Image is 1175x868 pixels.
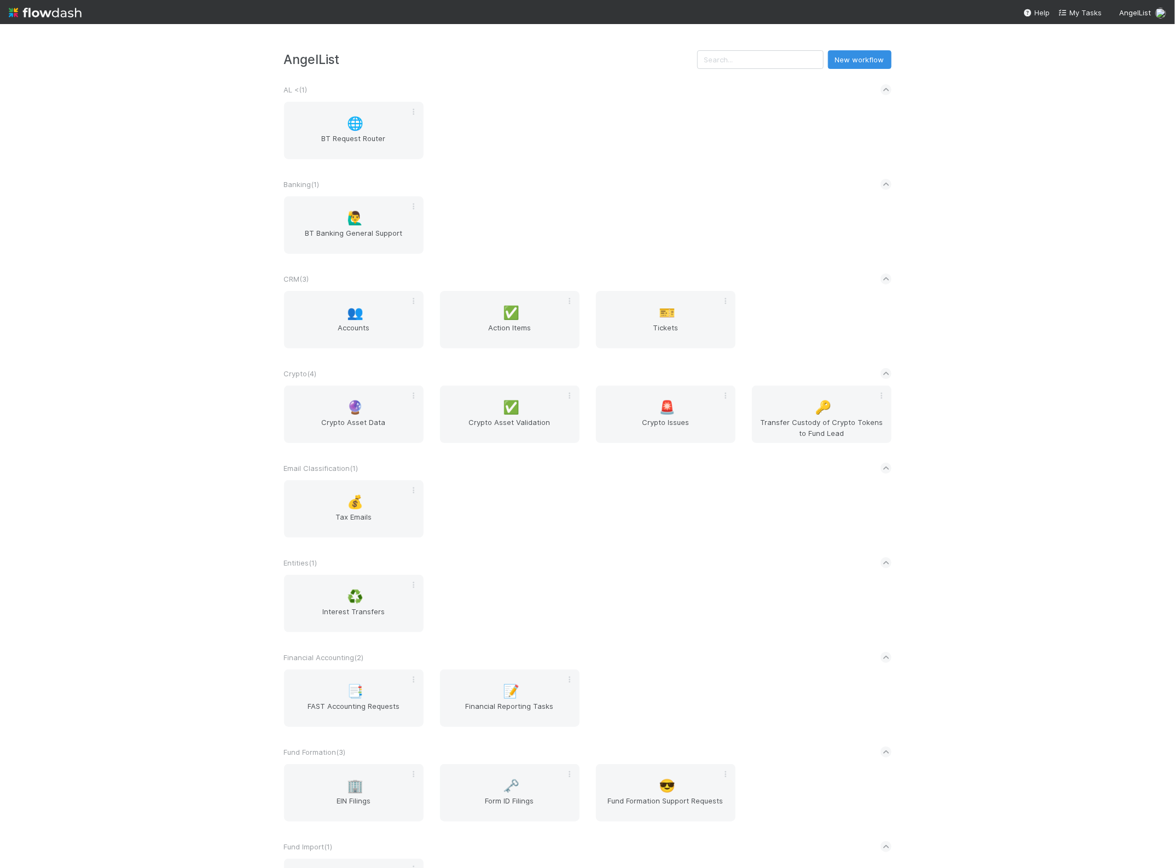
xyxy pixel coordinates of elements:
[284,196,424,254] a: 🙋‍♂️BT Banking General Support
[347,306,363,320] span: 👥
[1058,8,1102,17] span: My Tasks
[347,779,363,793] span: 🏢
[347,400,363,415] span: 🔮
[288,322,419,344] span: Accounts
[284,369,317,378] span: Crypto ( 4 )
[284,386,424,443] a: 🔮Crypto Asset Data
[444,701,575,723] span: Financial Reporting Tasks
[284,764,424,822] a: 🏢EIN Filings
[284,102,424,159] a: 🌐BT Request Router
[752,386,892,443] a: 🔑Transfer Custody of Crypto Tokens to Fund Lead
[284,464,358,473] span: Email Classification ( 1 )
[503,684,519,698] span: 📝
[1058,7,1102,18] a: My Tasks
[347,116,363,131] span: 🌐
[288,228,419,249] span: BT Banking General Support
[288,511,419,533] span: Tax Emails
[600,322,731,344] span: Tickets
[347,495,363,509] span: 💰
[9,3,82,22] img: logo-inverted-e16ddd16eac7371096b0.svg
[347,211,363,225] span: 🙋‍♂️
[444,417,575,439] span: Crypto Asset Validation
[284,291,424,348] a: 👥Accounts
[503,779,519,793] span: 🗝️
[284,275,309,283] span: CRM ( 3 )
[284,669,424,727] a: 📑FAST Accounting Requests
[284,575,424,632] a: ♻️Interest Transfers
[284,653,364,662] span: Financial Accounting ( 2 )
[444,322,575,344] span: Action Items
[284,480,424,538] a: 💰Tax Emails
[440,669,580,727] a: 📝Financial Reporting Tasks
[284,180,320,189] span: Banking ( 1 )
[659,779,675,793] span: 😎
[288,133,419,155] span: BT Request Router
[284,558,317,567] span: Entities ( 1 )
[288,795,419,817] span: EIN Filings
[288,606,419,628] span: Interest Transfers
[347,684,363,698] span: 📑
[596,764,736,822] a: 😎Fund Formation Support Requests
[600,795,731,817] span: Fund Formation Support Requests
[288,701,419,723] span: FAST Accounting Requests
[659,400,675,415] span: 🚨
[1119,8,1151,17] span: AngelList
[659,306,675,320] span: 🎫
[815,400,831,415] span: 🔑
[1155,8,1166,19] img: avatar_cc3a00d7-dd5c-4a2f-8d58-dd6545b20c0d.png
[284,85,308,94] span: AL < ( 1 )
[284,842,333,851] span: Fund Import ( 1 )
[697,50,824,69] input: Search...
[503,400,519,415] span: ✅
[503,306,519,320] span: ✅
[284,748,346,756] span: Fund Formation ( 3 )
[444,795,575,817] span: Form ID Filings
[596,386,736,443] a: 🚨Crypto Issues
[596,291,736,348] a: 🎫Tickets
[756,417,887,439] span: Transfer Custody of Crypto Tokens to Fund Lead
[828,50,892,69] button: New workflow
[440,291,580,348] a: ✅Action Items
[1023,7,1050,18] div: Help
[347,590,363,604] span: ♻️
[284,52,697,67] h3: AngelList
[440,386,580,443] a: ✅Crypto Asset Validation
[600,417,731,439] span: Crypto Issues
[440,764,580,822] a: 🗝️Form ID Filings
[288,417,419,439] span: Crypto Asset Data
